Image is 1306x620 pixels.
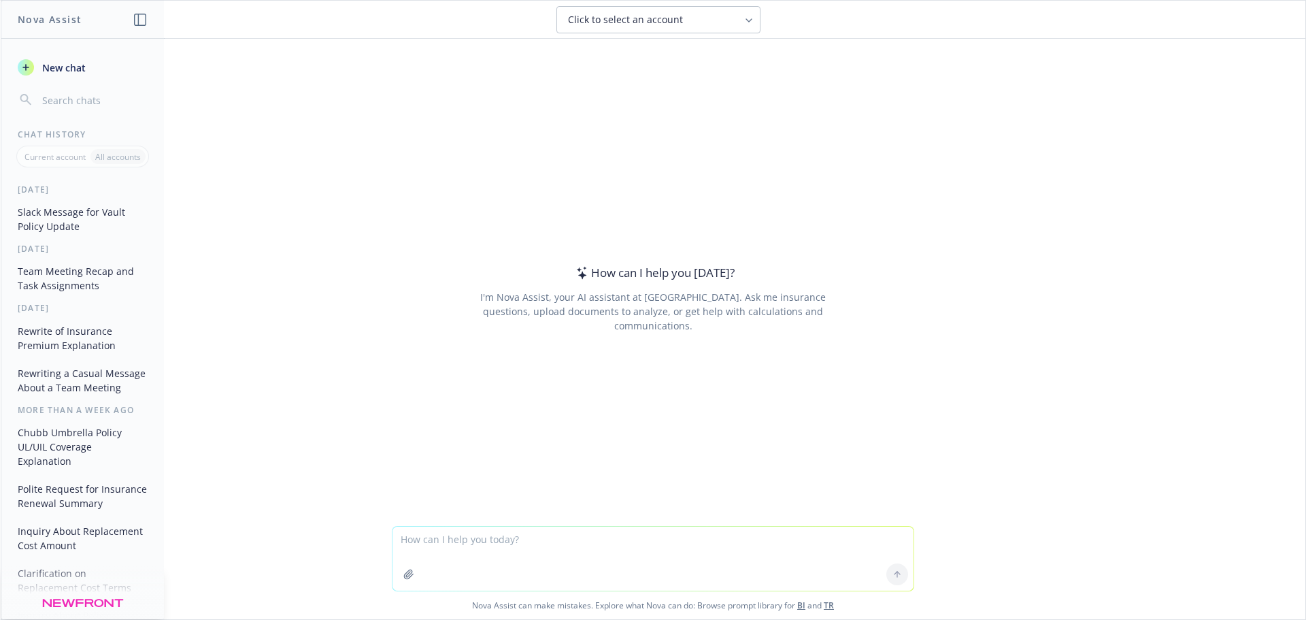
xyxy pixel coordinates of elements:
span: Click to select an account [568,13,683,27]
button: Slack Message for Vault Policy Update [12,201,153,238]
div: Chat History [1,129,164,140]
div: How can I help you [DATE]? [572,264,735,282]
div: [DATE] [1,302,164,314]
p: All accounts [95,151,141,163]
div: [DATE] [1,243,164,255]
p: Current account [24,151,86,163]
button: Team Meeting Recap and Task Assignments [12,260,153,297]
button: Inquiry About Replacement Cost Amount [12,520,153,557]
button: Polite Request for Insurance Renewal Summary [12,478,153,515]
div: More than a week ago [1,404,164,416]
button: Rewrite of Insurance Premium Explanation [12,320,153,357]
button: New chat [12,55,153,80]
button: Clarification on Replacement Cost Terms [12,562,153,599]
button: Rewriting a Casual Message About a Team Meeting [12,362,153,399]
span: New chat [39,61,86,75]
input: Search chats [39,91,148,110]
button: Click to select an account [556,6,760,33]
div: I'm Nova Assist, your AI assistant at [GEOGRAPHIC_DATA]. Ask me insurance questions, upload docum... [461,290,844,333]
span: Nova Assist can make mistakes. Explore what Nova can do: Browse prompt library for and [6,591,1300,619]
div: [DATE] [1,184,164,195]
h1: Nova Assist [18,12,82,27]
button: Chubb Umbrella Policy UL/UIL Coverage Explanation [12,421,153,472]
a: BI [797,600,805,611]
a: TR [824,600,834,611]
